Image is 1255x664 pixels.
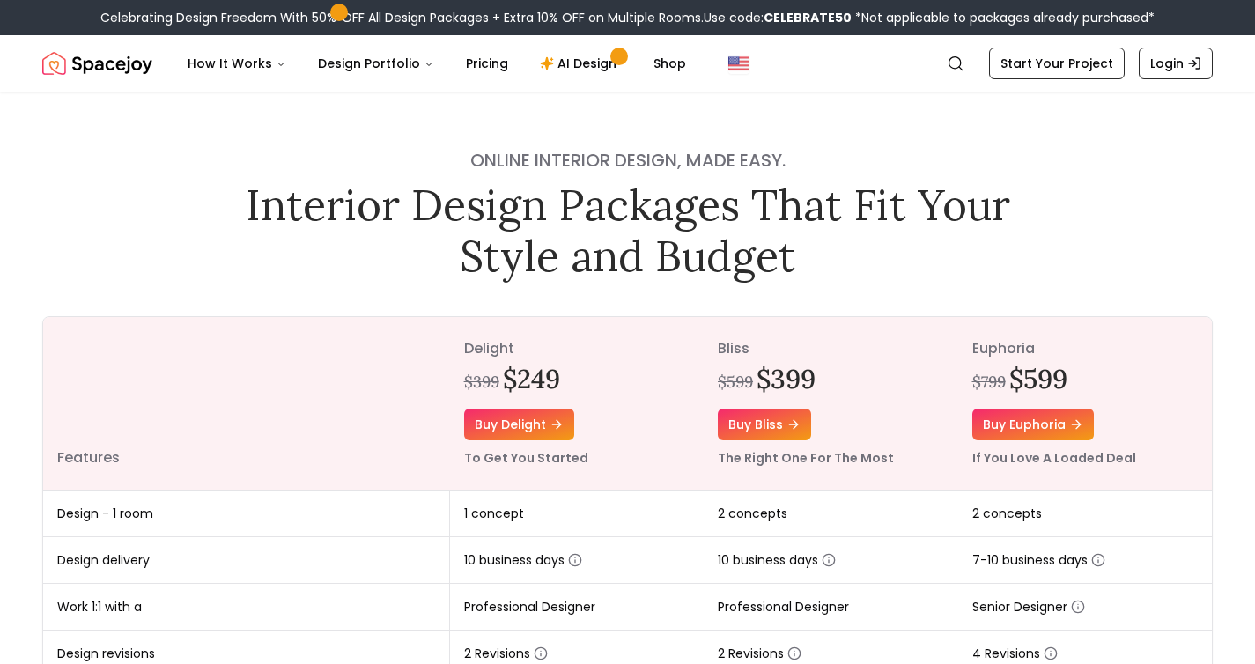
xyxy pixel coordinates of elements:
span: 10 business days [464,551,582,569]
small: The Right One For The Most [718,449,894,467]
span: 2 concepts [972,505,1042,522]
a: Buy delight [464,409,574,440]
b: CELEBRATE50 [764,9,852,26]
span: 2 Revisions [718,645,801,662]
span: Professional Designer [464,598,595,616]
p: bliss [718,338,943,359]
h4: Online interior design, made easy. [233,148,1022,173]
td: Work 1:1 with a [43,584,450,631]
a: Buy euphoria [972,409,1094,440]
span: Professional Designer [718,598,849,616]
nav: Global [42,35,1213,92]
small: To Get You Started [464,449,588,467]
td: Design delivery [43,537,450,584]
div: $399 [464,370,499,395]
div: $799 [972,370,1006,395]
span: 2 concepts [718,505,787,522]
a: Buy bliss [718,409,811,440]
h2: $399 [757,363,816,395]
button: How It Works [173,46,300,81]
a: Login [1139,48,1213,79]
a: Pricing [452,46,522,81]
td: Design - 1 room [43,491,450,537]
span: 7-10 business days [972,551,1105,569]
span: 4 Revisions [972,645,1058,662]
div: Celebrating Design Freedom With 50% OFF All Design Packages + Extra 10% OFF on Multiple Rooms. [100,9,1155,26]
a: Spacejoy [42,46,152,81]
span: Use code: [704,9,852,26]
span: Senior Designer [972,598,1085,616]
p: euphoria [972,338,1199,359]
img: Spacejoy Logo [42,46,152,81]
span: 2 Revisions [464,645,548,662]
button: Design Portfolio [304,46,448,81]
span: *Not applicable to packages already purchased* [852,9,1155,26]
a: Shop [639,46,700,81]
span: 10 business days [718,551,836,569]
a: Start Your Project [989,48,1125,79]
small: If You Love A Loaded Deal [972,449,1136,467]
th: Features [43,317,450,491]
h2: $249 [503,363,560,395]
nav: Main [173,46,700,81]
h2: $599 [1009,363,1067,395]
a: AI Design [526,46,636,81]
p: delight [464,338,690,359]
span: 1 concept [464,505,524,522]
h1: Interior Design Packages That Fit Your Style and Budget [233,180,1022,281]
img: United States [728,53,749,74]
div: $599 [718,370,753,395]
